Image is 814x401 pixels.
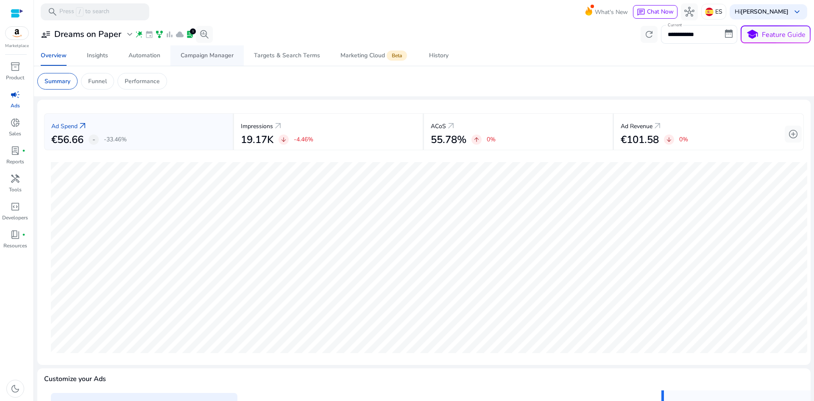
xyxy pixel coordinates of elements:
[637,8,645,17] span: chat
[54,29,121,39] h3: Dreams on Paper
[746,28,758,41] span: school
[135,30,143,39] span: wand_stars
[10,118,20,128] span: donut_small
[6,74,24,81] p: Product
[340,52,409,59] div: Marketing Cloud
[190,28,196,34] div: 1
[705,8,714,16] img: es.svg
[51,134,84,146] h2: €56.66
[741,8,789,16] b: [PERSON_NAME]
[10,384,20,394] span: dark_mode
[446,121,456,131] a: arrow_outward
[186,30,194,39] span: lab_profile
[6,158,24,165] p: Reports
[45,77,70,86] p: Summary
[788,129,798,139] span: add_circle
[735,9,789,15] p: Hi
[792,7,802,17] span: keyboard_arrow_down
[125,77,160,86] p: Performance
[104,137,127,143] p: -33.46%
[715,4,722,19] p: ES
[10,90,20,100] span: campaign
[741,25,811,43] button: schoolFeature Guide
[679,137,688,143] p: 0%
[241,134,273,146] h2: 19.17K
[22,233,25,236] span: fiber_manual_record
[666,136,672,143] span: arrow_downward
[10,230,20,240] span: book_4
[9,130,21,137] p: Sales
[47,7,58,17] span: search
[621,122,652,131] p: Ad Revenue
[621,134,659,146] h2: €101.58
[387,50,407,61] span: Beta
[2,214,28,222] p: Developers
[3,242,27,250] p: Resources
[273,121,283,131] a: arrow_outward
[5,43,29,49] p: Marketplace
[76,7,84,17] span: /
[199,29,209,39] span: search_insights
[762,30,806,40] p: Feature Guide
[633,5,677,19] button: chatChat Now
[10,202,20,212] span: code_blocks
[10,62,20,72] span: inventory_2
[196,26,213,43] button: search_insights
[6,27,28,39] img: amazon.svg
[644,29,654,39] span: refresh
[473,136,480,143] span: arrow_upward
[128,53,160,59] div: Automation
[11,102,20,109] p: Ads
[280,136,287,143] span: arrow_downward
[44,375,106,383] h4: Customize your Ads
[684,7,694,17] span: hub
[487,137,496,143] p: 0%
[681,3,698,20] button: hub
[647,8,674,16] span: Chat Now
[785,126,802,143] button: add_circle
[59,7,109,17] p: Press to search
[652,121,663,131] a: arrow_outward
[10,146,20,156] span: lab_profile
[641,26,658,43] button: refresh
[431,134,466,146] h2: 55.78%
[155,30,164,39] span: family_history
[241,122,273,131] p: Impressions
[176,30,184,39] span: cloud
[78,121,88,131] a: arrow_outward
[88,77,107,86] p: Funnel
[10,174,20,184] span: handyman
[294,137,313,143] p: -4.46%
[145,30,153,39] span: event
[22,149,25,152] span: fiber_manual_record
[165,30,174,39] span: bar_chart
[9,186,22,193] p: Tools
[92,135,95,145] span: -
[87,53,108,59] div: Insights
[41,53,67,59] div: Overview
[181,53,234,59] div: Campaign Manager
[431,122,446,131] p: ACoS
[254,53,320,59] div: Targets & Search Terms
[41,29,51,39] span: user_attributes
[51,122,78,131] p: Ad Spend
[595,5,628,20] span: What's New
[125,29,135,39] span: expand_more
[429,53,449,59] div: History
